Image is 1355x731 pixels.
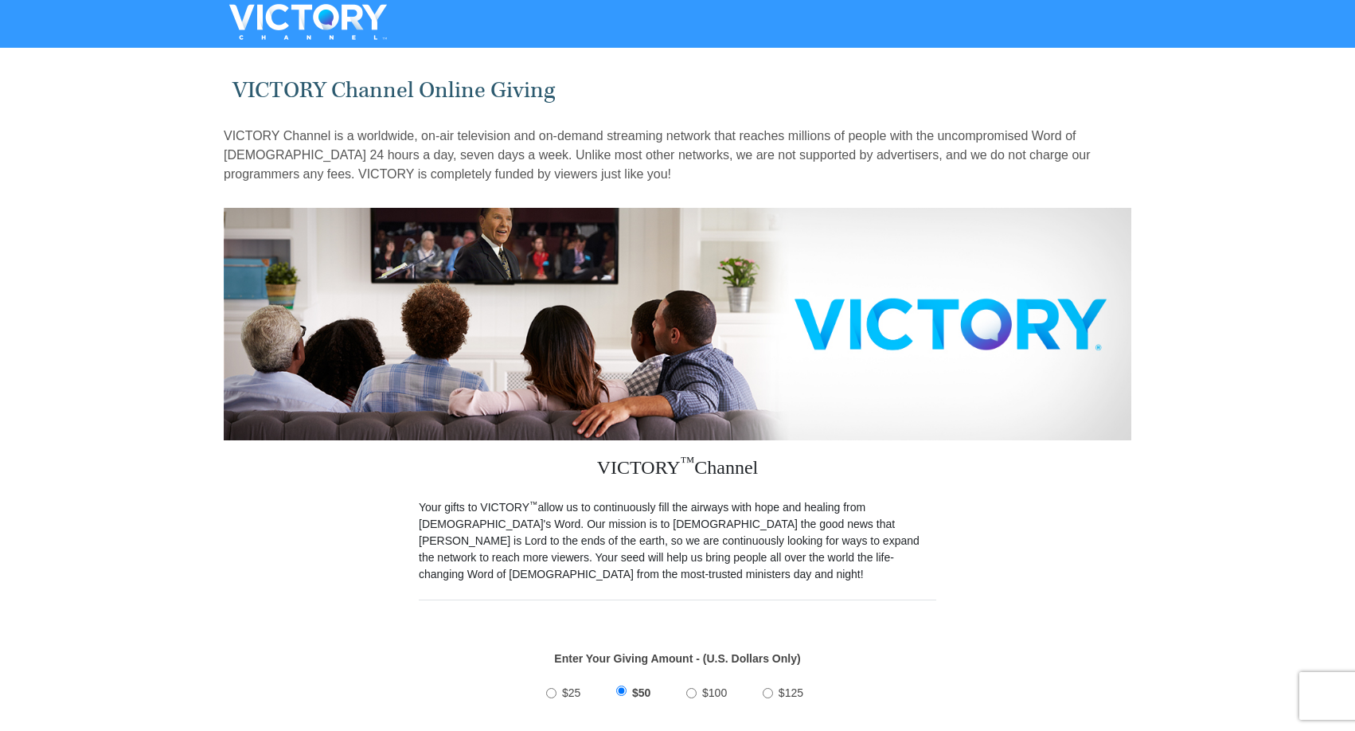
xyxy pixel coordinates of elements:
[419,499,936,583] p: Your gifts to VICTORY allow us to continuously fill the airways with hope and healing from [DEMOG...
[232,77,1123,104] h1: VICTORY Channel Online Giving
[681,454,695,470] sup: ™
[529,499,538,509] sup: ™
[224,127,1131,184] p: VICTORY Channel is a worldwide, on-air television and on-demand streaming network that reaches mi...
[554,652,800,665] strong: Enter Your Giving Amount - (U.S. Dollars Only)
[702,686,727,699] span: $100
[419,440,936,499] h3: VICTORY Channel
[562,686,580,699] span: $25
[632,686,650,699] span: $50
[779,686,803,699] span: $125
[209,4,408,40] img: VICTORYTHON - VICTORY Channel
